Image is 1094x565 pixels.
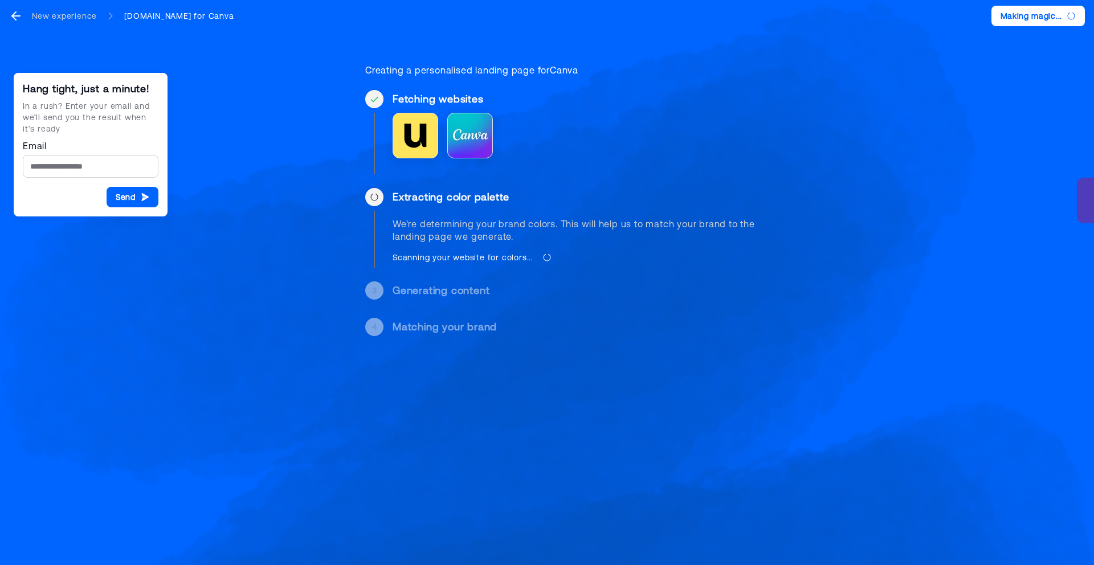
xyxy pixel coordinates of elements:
[372,321,377,333] div: 4
[9,9,23,23] svg: go back
[23,82,158,96] div: Hang tight, just a minute!
[124,10,234,22] div: [DOMAIN_NAME] for Canva
[372,285,377,296] div: 3
[991,6,1085,26] button: Making magic...
[365,64,761,76] div: Creating a personalised landing page for Canva
[393,190,761,204] div: Extracting color palette
[32,10,97,22] div: New experience
[23,139,158,153] label: Email
[107,187,158,207] button: Send
[393,252,533,263] div: Scanning your website for colors...
[393,218,761,243] div: We're determining your brand colors. This will help us to match your brand to the landing page we...
[393,92,761,106] div: Fetching websites
[23,100,158,134] div: In a rush? Enter your email and we’ll send you the result when it’s ready
[393,284,761,297] div: Generating content
[393,320,761,334] div: Matching your brand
